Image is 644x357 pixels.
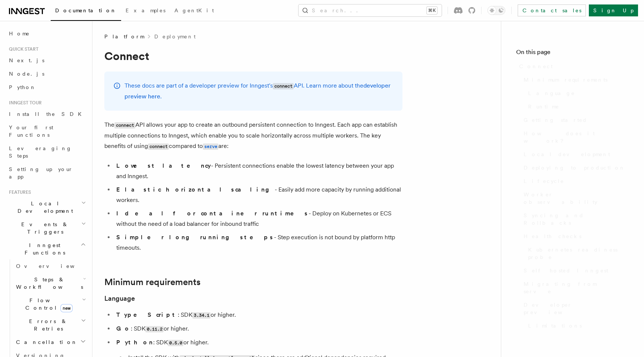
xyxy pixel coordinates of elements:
[521,161,629,174] a: Deploying to production
[170,2,218,20] a: AgentKit
[114,323,402,334] li: : SDK or higher.
[6,238,88,259] button: Inngest Functions
[6,189,31,195] span: Features
[518,4,586,16] a: Contact sales
[525,86,629,100] a: Language
[6,200,81,215] span: Local Development
[521,209,629,230] a: Syncing and Rollbacks
[116,339,153,346] strong: Python
[528,246,629,261] span: Kubernetes readiness probe
[9,30,30,37] span: Home
[519,63,553,70] span: Connect
[427,7,437,14] kbd: ⌘K
[114,122,135,129] code: connect
[6,67,88,80] a: Node.js
[521,264,629,277] a: Self hosted Inngest
[521,148,629,161] a: Local development
[524,233,581,240] span: Health checks
[6,100,42,106] span: Inngest tour
[521,277,629,298] a: Migrating from serve
[9,57,44,63] span: Next.js
[145,326,164,332] code: 0.11.2
[6,197,88,218] button: Local Development
[13,259,88,273] a: Overview
[116,325,131,332] strong: Go
[521,174,629,188] a: Lifecycle
[9,84,36,90] span: Python
[13,315,88,335] button: Errors & Retries
[104,293,135,304] a: Language
[203,143,218,150] code: serve
[116,210,309,217] strong: Ideal for container runtimes
[9,124,53,138] span: Your first Functions
[9,71,44,77] span: Node.js
[9,145,72,159] span: Leveraging Steps
[6,27,88,40] a: Home
[589,4,638,16] a: Sign Up
[13,294,88,315] button: Flow Controlnew
[104,277,201,287] a: Minimum requirements
[114,161,402,181] li: - Persistent connections enable the lowest latency between your app and Inngest.
[114,184,402,205] li: - Easily add more capacity by running additional workers.
[126,7,165,13] span: Examples
[55,7,117,13] span: Documentation
[13,297,82,312] span: Flow Control
[524,151,610,158] span: Local development
[6,142,88,162] a: Leveraging Steps
[524,76,607,83] span: Minimum requirements
[116,311,178,318] strong: TypeScript
[124,80,394,102] p: These docs are part of a developer preview for Inngest's API. Learn more about the .
[524,280,629,295] span: Migrating from serve
[13,273,88,294] button: Steps & Workflows
[525,100,629,113] a: Runtime
[148,143,169,150] code: connect
[521,298,629,319] a: Developer preview
[6,162,88,183] a: Setting up your app
[516,60,629,73] a: Connect
[114,232,402,253] li: - Step execution is not bound by platform http timeouts.
[6,46,38,52] span: Quick start
[528,322,582,329] span: Limitations
[524,191,629,206] span: Worker observability
[116,186,275,193] strong: Elastic horizontal scaling
[6,241,80,256] span: Inngest Functions
[521,113,629,127] a: Getting started
[524,116,587,124] span: Getting started
[528,89,575,97] span: Language
[16,263,93,269] span: Overview
[174,7,214,13] span: AgentKit
[299,4,442,16] button: Search...⌘K
[516,48,629,60] h4: On this page
[528,103,559,110] span: Runtime
[104,33,144,40] span: Platform
[104,49,402,63] h1: Connect
[6,80,88,94] a: Python
[487,6,505,15] button: Toggle dark mode
[114,310,402,320] li: : SDK or higher.
[521,73,629,86] a: Minimum requirements
[524,301,629,316] span: Developer preview
[13,276,83,291] span: Steps & Workflows
[524,130,629,145] span: How does it work?
[13,317,81,332] span: Errors & Retries
[114,208,402,229] li: - Deploy on Kubernetes or ECS without the need of a load balancer for inbound traffic
[104,120,402,152] p: The API allows your app to create an outbound persistent connection to Inngest. Each app can esta...
[13,338,78,346] span: Cancellation
[192,312,211,319] code: 3.34.1
[524,212,629,227] span: Syncing and Rollbacks
[6,218,88,238] button: Events & Triggers
[168,340,183,346] code: 0.5.0
[6,121,88,142] a: Your first Functions
[524,267,608,274] span: Self hosted Inngest
[51,2,121,21] a: Documentation
[121,2,170,20] a: Examples
[9,111,86,117] span: Install the SDK
[524,177,564,185] span: Lifecycle
[116,162,211,169] strong: Lowest latency
[521,230,629,243] a: Health checks
[525,319,629,332] a: Limitations
[521,188,629,209] a: Worker observability
[154,33,196,40] a: Deployment
[521,127,629,148] a: How does it work?
[116,234,274,241] strong: Simpler long running steps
